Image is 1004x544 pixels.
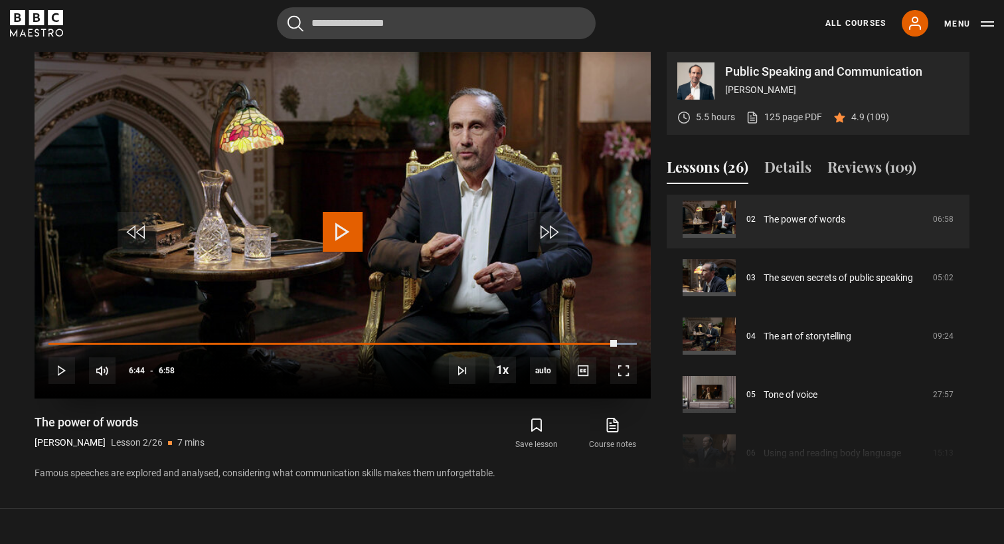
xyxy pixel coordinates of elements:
[725,83,959,97] p: [PERSON_NAME]
[35,436,106,450] p: [PERSON_NAME]
[764,271,913,285] a: The seven secrets of public speaking
[575,414,651,453] a: Course notes
[667,156,748,184] button: Lessons (26)
[35,466,651,480] p: Famous speeches are explored and analysed, considering what communication skills makes them unfor...
[89,357,116,384] button: Mute
[764,329,851,343] a: The art of storytelling
[35,52,651,399] video-js: Video Player
[449,357,475,384] button: Next Lesson
[159,359,175,383] span: 6:58
[764,388,817,402] a: Tone of voice
[288,15,303,32] button: Submit the search query
[489,357,516,383] button: Playback Rate
[35,414,205,430] h1: The power of words
[610,357,637,384] button: Fullscreen
[570,357,596,384] button: Captions
[277,7,596,39] input: Search
[48,343,637,345] div: Progress Bar
[944,17,994,31] button: Toggle navigation
[764,213,845,227] a: The power of words
[111,436,163,450] p: Lesson 2/26
[696,110,735,124] p: 5.5 hours
[530,357,556,384] span: auto
[10,10,63,37] svg: BBC Maestro
[177,436,205,450] p: 7 mins
[530,357,556,384] div: Current quality: 720p
[48,357,75,384] button: Play
[827,156,916,184] button: Reviews (109)
[764,156,811,184] button: Details
[725,66,959,78] p: Public Speaking and Communication
[150,366,153,375] span: -
[499,414,574,453] button: Save lesson
[825,17,886,29] a: All Courses
[851,110,889,124] p: 4.9 (109)
[129,359,145,383] span: 6:44
[746,110,822,124] a: 125 page PDF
